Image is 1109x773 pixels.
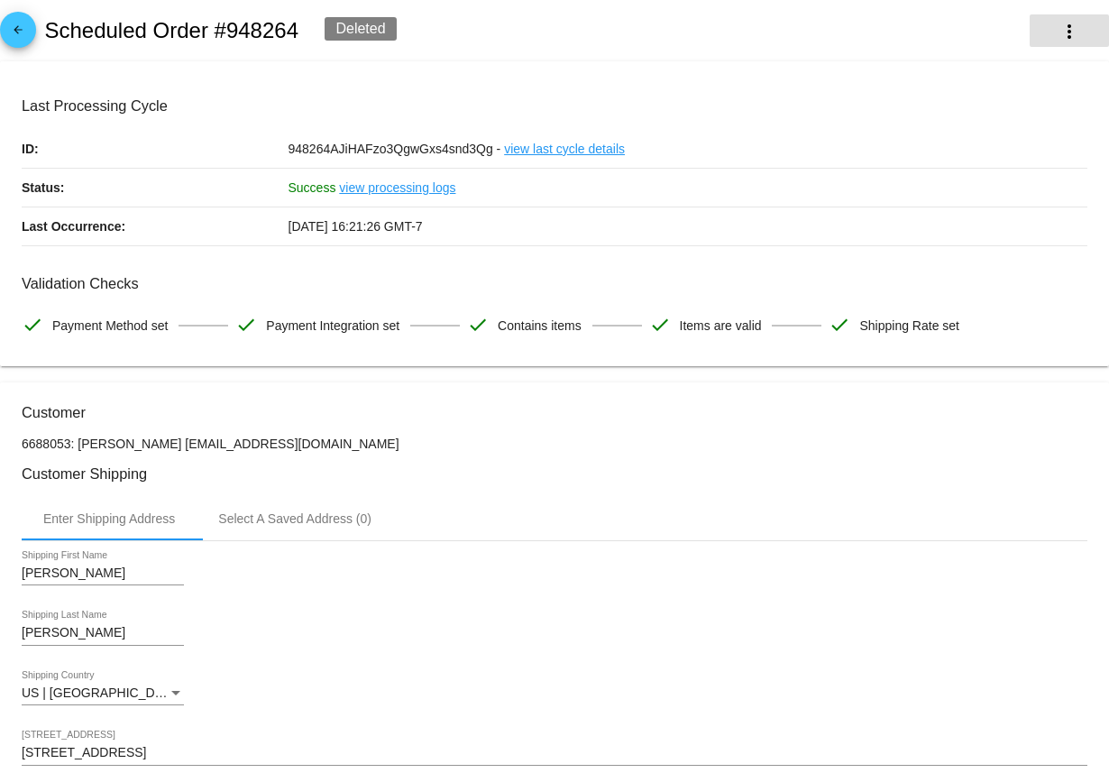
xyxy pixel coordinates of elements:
h2: Scheduled Order #948264 [44,18,298,43]
div: Enter Shipping Address [43,511,175,526]
input: Shipping Street 1 [22,746,1087,760]
span: Success [289,180,336,195]
p: Last Occurrence: [22,207,289,245]
div: Select A Saved Address (0) [218,511,371,526]
a: view last cycle details [504,130,625,168]
mat-icon: check [235,314,257,336]
input: Shipping Last Name [22,626,184,640]
h3: Customer Shipping [22,465,1087,483]
span: [DATE] 16:21:26 GMT-7 [289,219,423,234]
p: ID: [22,130,289,168]
mat-icon: check [649,314,671,336]
p: 6688053: [PERSON_NAME] [EMAIL_ADDRESS][DOMAIN_NAME] [22,437,1087,451]
mat-icon: more_vert [1059,21,1080,42]
mat-select: Shipping Country [22,686,184,701]
span: US | [GEOGRAPHIC_DATA] [22,686,181,700]
span: Payment Method set [52,307,168,345]
div: Deleted [325,17,396,41]
mat-icon: check [467,314,489,336]
p: Status: [22,169,289,207]
mat-icon: check [22,314,43,336]
span: Shipping Rate set [859,307,959,345]
h3: Last Processing Cycle [22,97,1087,115]
h3: Customer [22,404,1087,421]
span: Contains items [498,307,582,345]
mat-icon: arrow_back [7,23,29,45]
h3: Validation Checks [22,275,1087,292]
span: Payment Integration set [266,307,399,345]
span: Items are valid [680,307,762,345]
input: Shipping First Name [22,566,184,581]
span: 948264AJiHAFzo3QgwGxs4snd3Qg - [289,142,501,156]
a: view processing logs [339,169,455,207]
mat-icon: check [829,314,850,336]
